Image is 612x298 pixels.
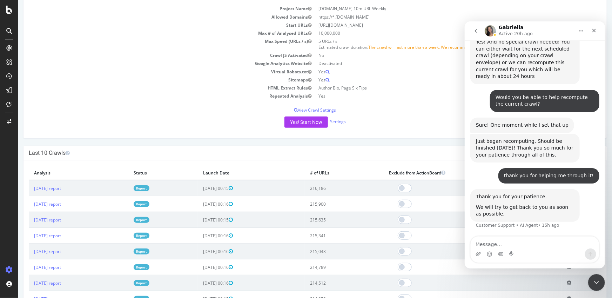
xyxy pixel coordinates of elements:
button: Yes! Start Now [266,117,310,128]
th: Status [110,166,180,180]
th: Launch Date [180,166,287,180]
a: [DATE] report [16,217,43,223]
td: 215,635 [287,212,365,228]
a: Report [115,185,131,191]
td: Project Name [11,5,297,13]
td: 10,000,000 [297,29,584,37]
span: The crawl will last more than a week. We recommend you increase the speed if your site allows it. [350,44,540,50]
td: Max Speed (URLs / s) [11,37,297,51]
td: Yes [297,92,584,100]
td: Crawl JS Activated [11,51,297,59]
span: [DATE] 00:16 [185,233,215,239]
a: Settings [312,119,328,125]
td: HTML Extract Rules [11,84,297,92]
td: Yes [297,68,584,76]
a: [DATE] report [16,201,43,207]
iframe: Intercom live chat [588,274,605,291]
h4: Last 10 Crawls [11,150,583,157]
td: Allowed Domains [11,13,297,21]
td: 214,789 [287,259,365,275]
td: 215,341 [287,228,365,244]
p: View Crawl Settings [11,107,583,113]
a: [DATE] report [16,185,43,191]
a: Report [115,280,131,286]
td: Sitemaps [11,76,297,84]
a: Report [115,264,131,270]
td: Repeated Analysis [11,92,297,100]
td: Author Bio, Page Six Tips [297,84,584,92]
a: [DATE] report [16,264,43,270]
a: Report [115,217,131,223]
span: [DATE] 00:16 [185,201,215,207]
span: [DATE] 00:16 [185,280,215,286]
span: [DATE] 00:15 [185,217,215,223]
td: 216,186 [287,180,365,196]
td: https://*.[DOMAIN_NAME] [297,13,584,21]
a: Report [115,249,131,254]
span: [DATE] 00:15 [185,185,215,191]
td: 5 URLs / s Estimated crawl duration: [297,37,584,51]
td: Virtual Robots.txt [11,68,297,76]
td: No [297,51,584,59]
td: Google Analytics Website [11,59,297,67]
td: [URL][DOMAIN_NAME] [297,21,584,29]
th: # of URLs [287,166,365,180]
td: Max # of Analysed URLs [11,29,297,37]
a: Report [115,233,131,239]
span: [DATE] 00:16 [185,249,215,254]
td: Start URLs [11,21,297,29]
span: [DATE] 00:16 [185,264,215,270]
td: 214,512 [287,275,365,291]
th: Exclude from ActionBoard [366,166,543,180]
td: Deactivated [297,59,584,67]
th: Analysis [11,166,110,180]
a: Report [115,201,131,207]
a: [DATE] report [16,233,43,239]
iframe: Intercom live chat [465,21,605,269]
td: Yes [297,76,584,84]
td: 215,900 [287,196,365,212]
td: 215,043 [287,244,365,259]
td: [DOMAIN_NAME] 10m URL Weekly [297,5,584,13]
a: [DATE] report [16,249,43,254]
a: [DATE] report [16,280,43,286]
